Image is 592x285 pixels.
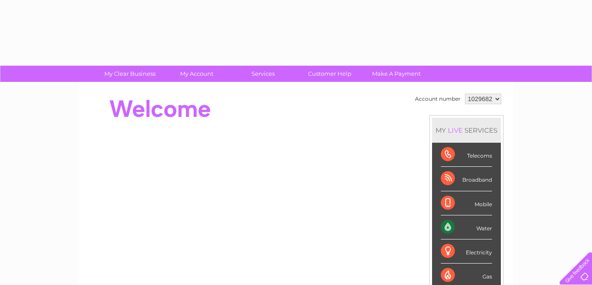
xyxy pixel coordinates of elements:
[441,167,492,191] div: Broadband
[227,66,299,82] a: Services
[432,118,501,143] div: MY SERVICES
[441,239,492,264] div: Electricity
[446,126,464,134] div: LIVE
[413,91,463,106] td: Account number
[94,66,166,82] a: My Clear Business
[360,66,432,82] a: Make A Payment
[441,215,492,239] div: Water
[441,191,492,215] div: Mobile
[160,66,233,82] a: My Account
[294,66,366,82] a: Customer Help
[441,143,492,167] div: Telecoms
